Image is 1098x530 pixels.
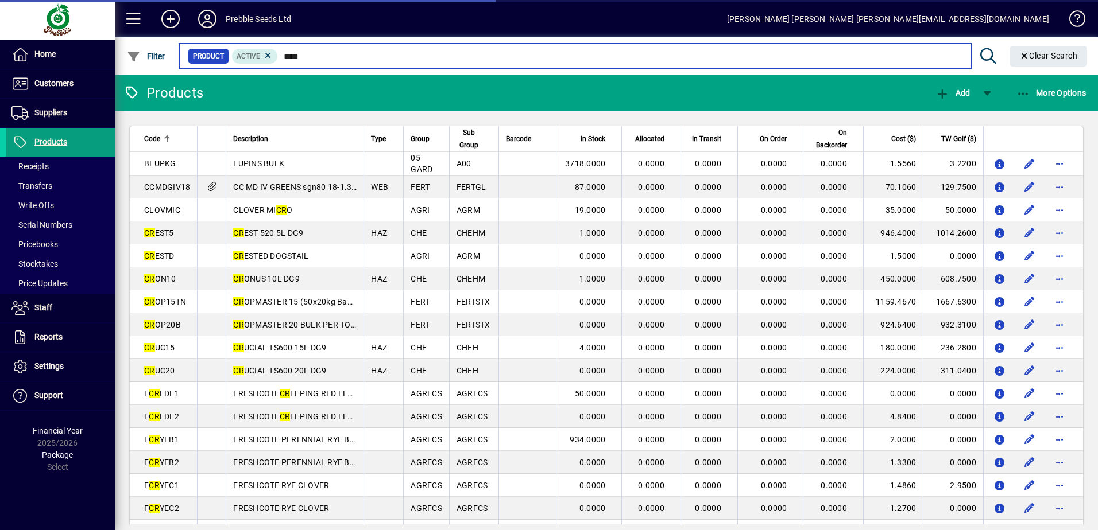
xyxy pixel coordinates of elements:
[821,274,847,283] span: 0.0000
[638,481,664,490] span: 0.0000
[638,182,664,192] span: 0.0000
[695,205,721,215] span: 0.0000
[34,108,67,117] span: Suppliers
[127,52,165,61] span: Filter
[821,320,847,329] span: 0.0000
[688,132,732,145] div: In Transit
[1020,338,1039,357] button: Edit
[124,46,168,67] button: Filter
[144,343,155,352] em: CR
[821,458,847,467] span: 0.0000
[457,251,480,260] span: AGRM
[411,389,442,398] span: AGRFCS
[638,251,664,260] span: 0.0000
[581,132,605,145] span: In Stock
[1050,430,1069,449] button: More options
[923,474,983,497] td: 2.9500
[457,412,488,421] span: AGRFCS
[821,389,847,398] span: 0.0000
[821,159,847,168] span: 0.0000
[575,205,606,215] span: 19.0000
[638,159,664,168] span: 0.0000
[144,182,190,192] span: CCMDGIV18
[923,176,983,198] td: 129.7500
[411,274,427,283] span: CHE
[1050,224,1069,242] button: More options
[6,99,115,127] a: Suppliers
[144,435,179,444] span: F YEB1
[761,435,787,444] span: 0.0000
[457,159,471,168] span: A00
[692,132,721,145] span: In Transit
[761,274,787,283] span: 0.0000
[371,343,387,352] span: HAZ
[149,412,160,421] em: CR
[144,274,155,283] em: CR
[144,504,179,513] span: F YEC2
[193,50,224,62] span: Product
[411,297,430,306] span: FERT
[144,159,176,168] span: BLUPKG
[1050,201,1069,219] button: More options
[761,481,787,490] span: 0.0000
[563,132,616,145] div: In Stock
[233,274,300,283] span: ONUS 10L DG9
[11,220,72,229] span: Serial Numbers
[923,451,983,474] td: 0.0000
[371,132,386,145] span: Type
[6,254,115,274] a: Stocktakes
[1020,178,1039,196] button: Edit
[144,412,179,421] span: F EDF2
[1020,315,1039,334] button: Edit
[411,458,442,467] span: AGRFCS
[1050,315,1069,334] button: More options
[144,251,155,260] em: CR
[144,320,155,329] em: CR
[629,132,675,145] div: Allocated
[144,481,179,490] span: F YEC1
[695,159,721,168] span: 0.0000
[144,297,186,306] span: OP15TN
[233,320,367,329] span: OPMASTER 20 BULK PER TONNE
[226,10,291,28] div: Prebble Seeds Ltd
[863,428,923,451] td: 2.0000
[233,205,292,215] span: CLOVER MI O
[638,205,664,215] span: 0.0000
[761,251,787,260] span: 0.0000
[233,297,244,306] em: CR
[6,176,115,196] a: Transfers
[233,366,326,375] span: UCIAL TS600 20L DG9
[411,228,427,237] span: CHE
[923,152,983,176] td: 3.2200
[233,458,364,467] span: FRESHCOTE PERENNIAL RYE BLUE
[579,366,606,375] span: 0.0000
[760,132,787,145] span: On Order
[761,343,787,352] span: 0.0000
[1020,476,1039,494] button: Edit
[457,481,488,490] span: AGRFCS
[280,412,291,421] em: CR
[863,198,923,221] td: 35.0000
[11,279,68,288] span: Price Updates
[933,83,973,103] button: Add
[233,132,268,145] span: Description
[638,320,664,329] span: 0.0000
[34,79,74,88] span: Customers
[233,251,244,260] em: CR
[863,336,923,359] td: 180.0000
[457,458,488,467] span: AGRFCS
[457,182,486,192] span: FERTGL
[1020,361,1039,380] button: Edit
[1014,83,1089,103] button: More Options
[923,428,983,451] td: 0.0000
[863,382,923,405] td: 0.0000
[144,228,155,237] em: CR
[371,228,387,237] span: HAZ
[1050,384,1069,403] button: More options
[695,274,721,283] span: 0.0000
[923,221,983,244] td: 1014.2600
[1020,224,1039,242] button: Edit
[638,228,664,237] span: 0.0000
[11,259,58,268] span: Stocktakes
[233,343,244,352] em: CR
